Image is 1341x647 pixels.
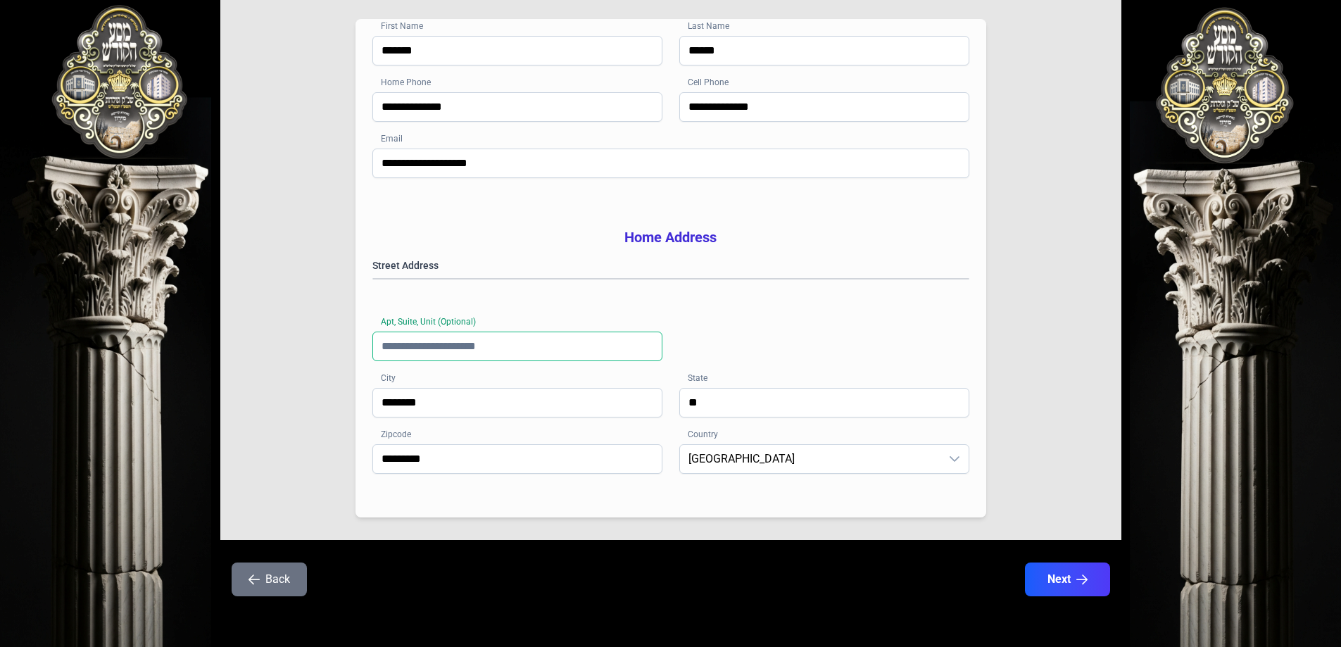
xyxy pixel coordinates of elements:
button: Next [1025,563,1110,596]
button: Back [232,563,307,596]
label: Street Address [372,258,969,272]
span: United States [680,445,940,473]
div: dropdown trigger [940,445,969,473]
h3: Home Address [372,227,969,247]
